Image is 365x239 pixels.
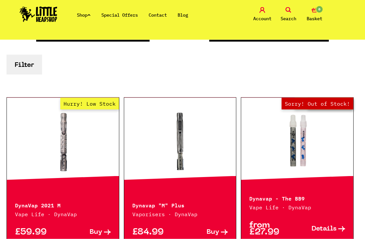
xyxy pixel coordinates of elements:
[178,12,188,18] a: Blog
[63,229,111,236] a: Buy
[90,229,102,236] span: Buy
[101,12,138,18] a: Special Offers
[249,194,345,202] p: Dynavap - The BB9
[312,226,337,232] span: Details
[307,15,322,22] span: Basket
[253,15,271,22] span: Account
[60,98,119,110] span: Hurry! Low Stock
[297,222,345,236] a: Details
[315,6,323,13] span: 0
[303,7,326,22] a: 0 Basket
[249,203,345,211] p: Vape Life · DynaVap
[281,15,296,22] span: Search
[132,210,228,218] p: Vaporisers · DynaVap
[132,201,228,209] p: Dynavap "M" Plus
[277,7,300,22] a: Search
[180,229,228,236] a: Buy
[149,12,167,18] a: Contact
[77,12,91,18] a: Shop
[132,229,180,236] p: £84.99
[282,98,353,110] span: Sorry! Out of Stock!
[20,7,57,22] img: Little Head Shop Logo
[249,222,297,236] p: from £27.99
[15,201,111,209] p: DynaVap 2021 M
[7,109,119,174] a: Hurry! Low Stock
[7,55,42,75] button: Filter
[15,229,63,236] p: £59.99
[241,109,353,174] a: Out of Stock Hurry! Low Stock Sorry! Out of Stock!
[207,229,219,236] span: Buy
[15,210,111,218] p: Vape Life · DynaVap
